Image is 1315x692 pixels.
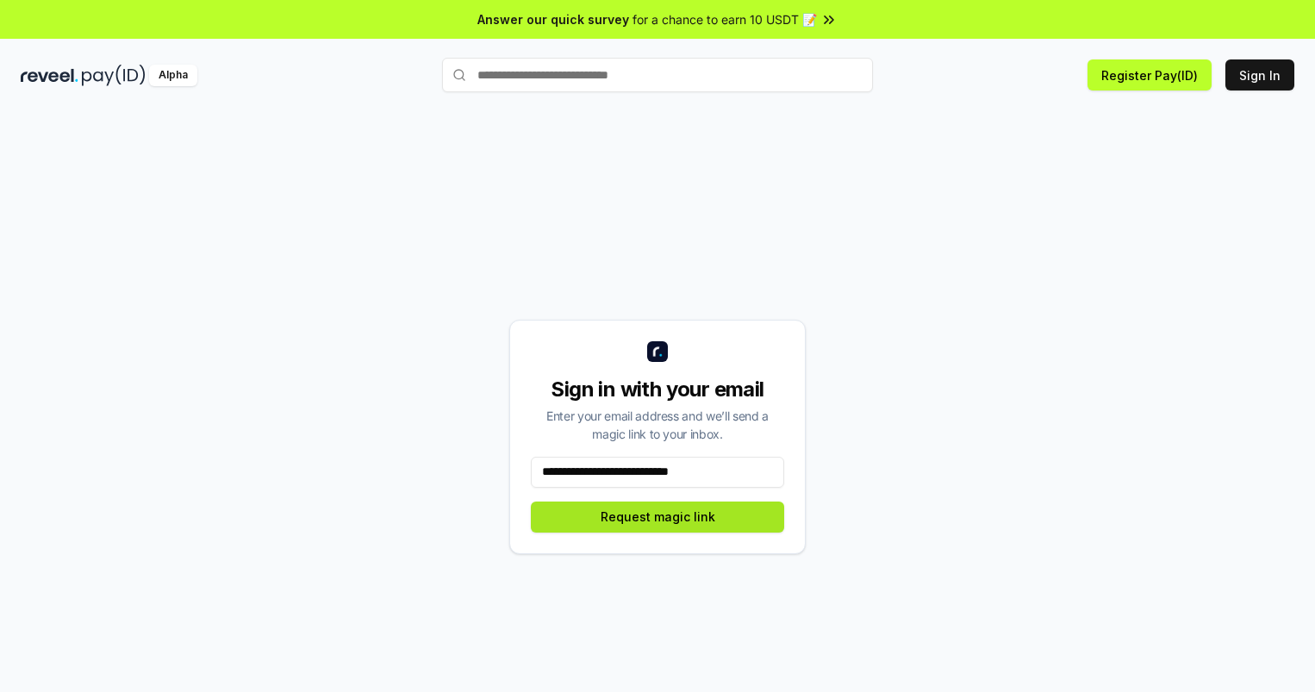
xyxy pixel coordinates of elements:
img: pay_id [82,65,146,86]
span: Answer our quick survey [477,10,629,28]
div: Enter your email address and we’ll send a magic link to your inbox. [531,407,784,443]
button: Register Pay(ID) [1088,59,1212,90]
button: Sign In [1225,59,1294,90]
img: reveel_dark [21,65,78,86]
button: Request magic link [531,502,784,533]
span: for a chance to earn 10 USDT 📝 [633,10,817,28]
img: logo_small [647,341,668,362]
div: Alpha [149,65,197,86]
div: Sign in with your email [531,376,784,403]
